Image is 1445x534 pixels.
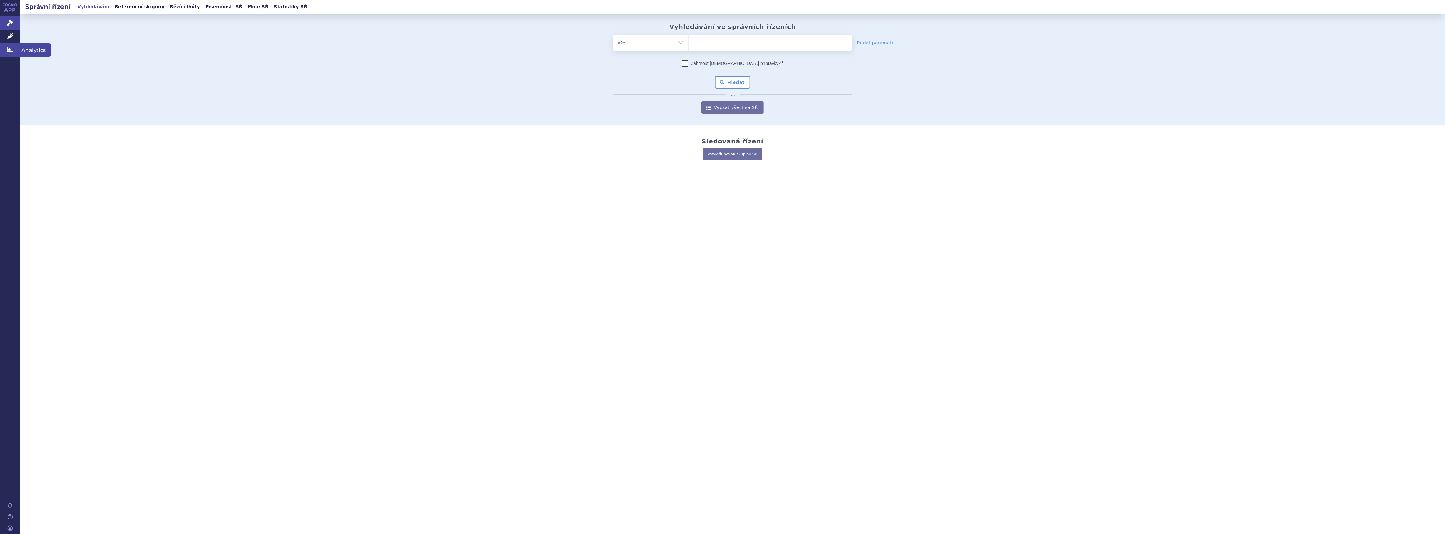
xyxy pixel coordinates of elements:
[669,23,796,31] h2: Vyhledávání ve správních řízeních
[76,3,111,11] a: Vyhledávání
[726,94,740,97] i: nebo
[204,3,244,11] a: Písemnosti SŘ
[168,3,202,11] a: Běžící lhůty
[857,40,894,46] a: Přidat parametr
[779,60,783,64] abbr: (?)
[682,60,783,67] label: Zahrnout [DEMOGRAPHIC_DATA] přípravky
[701,101,764,114] a: Vypsat všechna SŘ
[703,148,762,160] a: Vytvořit novou skupinu SŘ
[702,137,763,145] h2: Sledovaná řízení
[715,76,751,89] button: Hledat
[20,43,51,56] span: Analytics
[272,3,309,11] a: Statistiky SŘ
[246,3,270,11] a: Moje SŘ
[113,3,166,11] a: Referenční skupiny
[20,2,76,11] h2: Správní řízení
